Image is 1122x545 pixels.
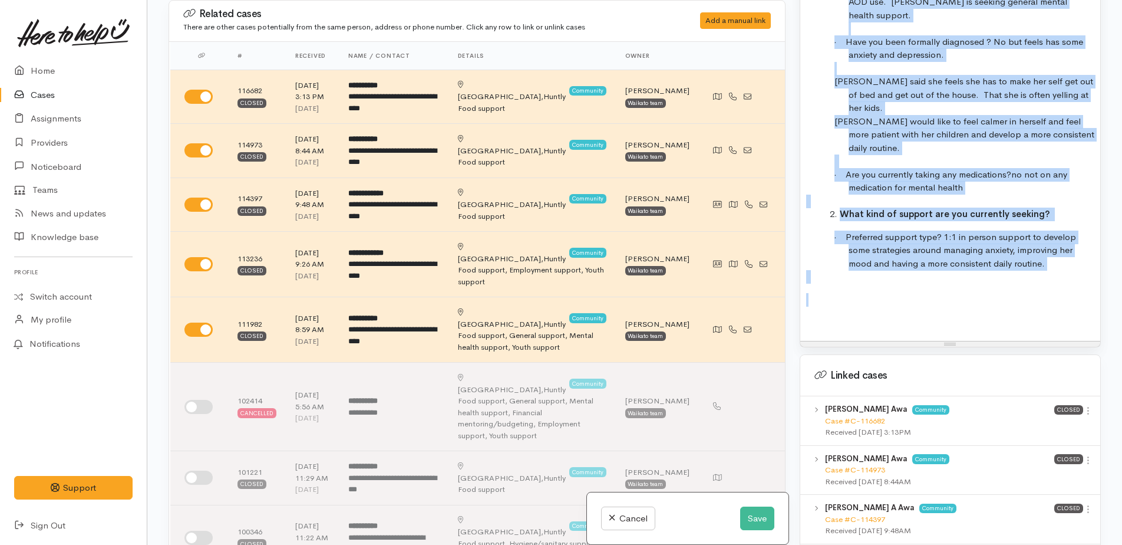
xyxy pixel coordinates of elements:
button: Support [14,476,133,500]
span: [GEOGRAPHIC_DATA], [458,146,543,156]
span: [GEOGRAPHIC_DATA], [458,91,543,101]
span: Closed [1054,504,1083,513]
td: 102414 [228,363,286,451]
th: # [228,42,286,70]
span: · [834,38,846,47]
div: [DATE] 11:22 AM [295,520,329,543]
div: [PERSON_NAME] [625,395,691,407]
time: [DATE] [295,103,319,113]
div: [DATE] 9:48 AM [295,188,329,211]
b: [PERSON_NAME] Awa [825,454,907,464]
span: Community [912,405,949,415]
span: · [834,170,846,179]
div: Closed [237,206,266,216]
div: Waikato team [625,152,666,162]
b: [PERSON_NAME] A Awa [825,503,914,513]
div: Received [DATE] 8:44AM [825,476,1054,488]
div: Food support, General support, Mental health support, Financial mentoring/budgeting, Employment s... [458,395,606,441]
span: Community [569,313,606,323]
div: Huntly [458,461,566,484]
div: Huntly [458,80,566,103]
div: Cancelled [237,408,276,418]
span: Community [569,194,606,203]
h3: Related cases [183,8,671,20]
div: Closed [237,99,266,108]
span: Closed [1054,454,1083,464]
div: [PERSON_NAME] [625,193,691,205]
div: [DATE] 8:59 AM [295,313,329,336]
td: 116682 [228,70,286,124]
div: Food support, General support, Mental health support, Youth support [458,330,606,353]
span: Community [919,504,956,513]
button: Save [740,507,774,531]
div: Food support [458,211,606,222]
small: There are other cases potentially from the same person, address or phone number. Click any row to... [183,22,585,32]
th: Name / contact [339,42,448,70]
time: [DATE] [295,157,319,167]
div: Add a manual link [700,12,771,29]
td: 113236 [228,232,286,297]
div: Huntly [458,133,566,156]
div: Closed [237,480,266,489]
span: Preferred support type? 1:1 in person support to develop some strategies around managing anxiety,... [846,231,1076,269]
div: Huntly [458,241,566,264]
a: Case #C-114397 [825,514,885,524]
a: Case #C-116682 [825,416,885,426]
span: [GEOGRAPHIC_DATA], [458,199,543,209]
h6: Profile [14,264,133,280]
span: What kind of support are you currently seeking? [840,208,1050,219]
div: Closed [237,266,266,275]
span: Community [569,248,606,257]
span: [GEOGRAPHIC_DATA], [458,473,543,483]
b: [PERSON_NAME] Awa [825,404,907,414]
th: Received [286,42,339,70]
span: [GEOGRAPHIC_DATA], [458,385,543,395]
div: Huntly [458,307,566,330]
div: Closed [237,331,266,341]
div: Waikato team [625,206,666,216]
time: [DATE] [295,413,319,423]
div: [PERSON_NAME] [625,85,691,97]
div: [PERSON_NAME] [625,319,691,330]
div: [DATE] 3:13 PM [295,80,329,103]
time: [DATE] [295,484,319,494]
div: Waikato team [625,99,666,108]
td: 114397 [228,178,286,232]
div: Waikato team [625,266,666,275]
div: Closed [237,152,266,162]
span: Closed [1054,405,1083,415]
div: [PERSON_NAME] [625,139,691,151]
td: 101221 [228,451,286,505]
span: [GEOGRAPHIC_DATA], [458,319,543,329]
span: [PERSON_NAME] would like to feel calmer in herself and feel more patient with her children and de... [834,116,1094,153]
span: Community [569,379,606,388]
div: Food support [458,103,606,114]
span: Are you currently taking any medications? [846,169,1011,180]
span: Community [569,86,606,96]
div: [DATE] 11:29 AM [295,461,329,484]
time: [DATE] [295,211,319,221]
time: [DATE] [295,336,319,346]
div: [DATE] 9:26 AM [295,247,329,270]
div: Waikato team [625,408,666,418]
time: [DATE] [295,271,319,281]
div: Received [DATE] 9:48AM [825,525,1054,537]
div: Huntly [458,372,566,395]
span: · [834,233,846,242]
th: Owner [616,42,701,70]
div: [PERSON_NAME] [625,467,691,478]
td: 114973 [228,124,286,178]
div: Food support, Employment support, Youth support [458,264,606,287]
div: [PERSON_NAME] [625,253,691,265]
div: [DATE] 5:56 AM [295,389,329,412]
th: Details [448,42,616,70]
a: Cancel [601,507,655,531]
span: Community [569,467,606,477]
span: Community [569,140,606,149]
span: [PERSON_NAME] said she feels she has to make her self get out of bed and get out of the house. Th... [834,75,1093,113]
h3: Linked cases [814,370,1086,382]
a: Case #C-114973 [825,465,885,475]
span: [GEOGRAPHIC_DATA], [458,254,543,264]
span: Have you been formally diagnosed ? N [846,36,1001,47]
div: Food support [458,156,606,168]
